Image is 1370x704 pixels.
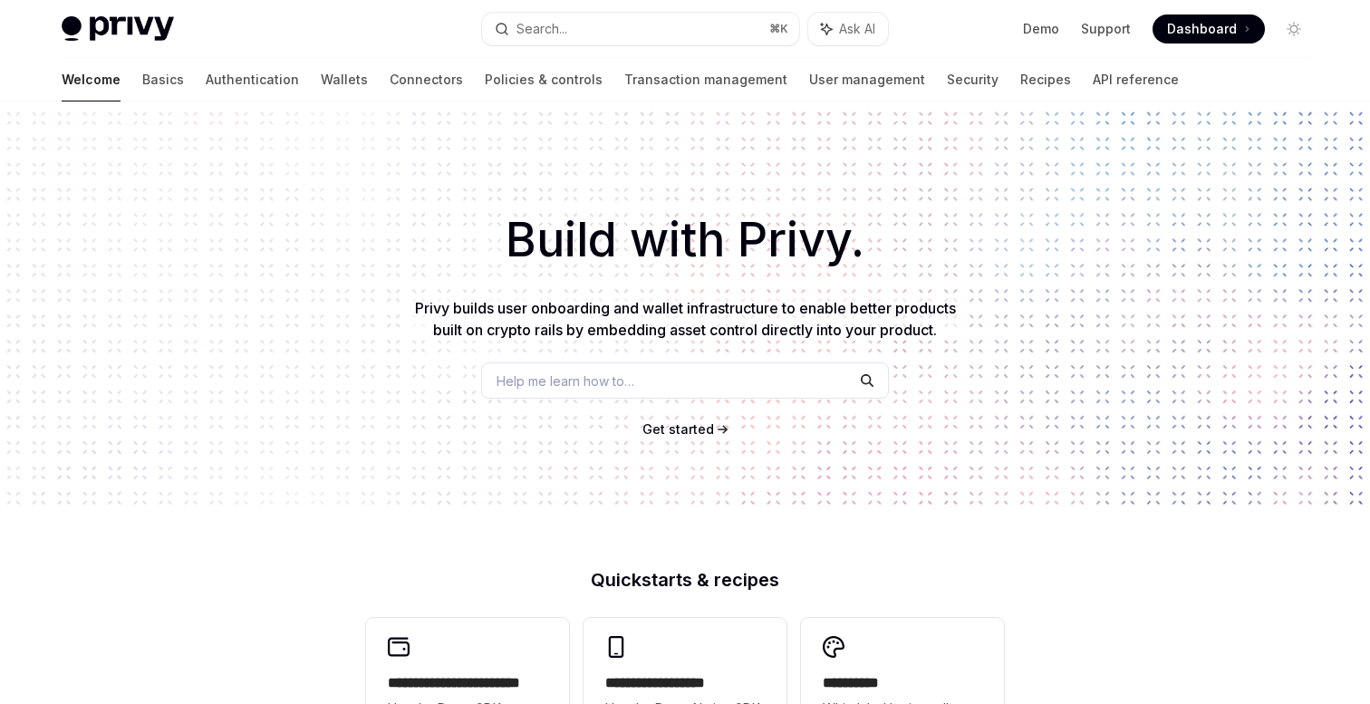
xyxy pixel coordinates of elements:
a: Connectors [390,58,463,101]
a: API reference [1093,58,1179,101]
a: Recipes [1020,58,1071,101]
span: Ask AI [839,20,875,38]
a: Get started [642,420,714,439]
span: Privy builds user onboarding and wallet infrastructure to enable better products built on crypto ... [415,299,956,339]
div: Search... [516,18,567,40]
button: Toggle dark mode [1279,14,1308,43]
a: Welcome [62,58,121,101]
img: light logo [62,16,174,42]
span: Help me learn how to… [497,371,634,391]
span: Get started [642,421,714,437]
a: Security [947,58,999,101]
span: ⌘ K [769,22,788,36]
button: Ask AI [808,13,888,45]
a: Demo [1023,20,1059,38]
a: Support [1081,20,1131,38]
a: Wallets [321,58,368,101]
a: Transaction management [624,58,787,101]
a: Basics [142,58,184,101]
span: Dashboard [1167,20,1237,38]
button: Search...⌘K [482,13,799,45]
h1: Build with Privy. [29,205,1341,275]
a: Dashboard [1153,14,1265,43]
h2: Quickstarts & recipes [366,571,1004,589]
a: Policies & controls [485,58,603,101]
a: Authentication [206,58,299,101]
a: User management [809,58,925,101]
